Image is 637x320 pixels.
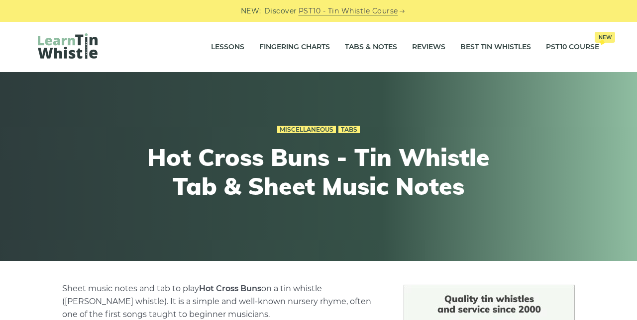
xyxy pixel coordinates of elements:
a: Tabs [338,126,360,134]
a: Reviews [412,35,445,60]
span: New [595,32,615,43]
a: Miscellaneous [277,126,336,134]
a: Best Tin Whistles [460,35,531,60]
a: PST10 CourseNew [546,35,599,60]
a: Fingering Charts [259,35,330,60]
a: Lessons [211,35,244,60]
img: LearnTinWhistle.com [38,33,98,59]
strong: Hot Cross Buns [199,284,261,293]
a: Tabs & Notes [345,35,397,60]
h1: Hot Cross Buns - Tin Whistle Tab & Sheet Music Notes [135,143,502,200]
